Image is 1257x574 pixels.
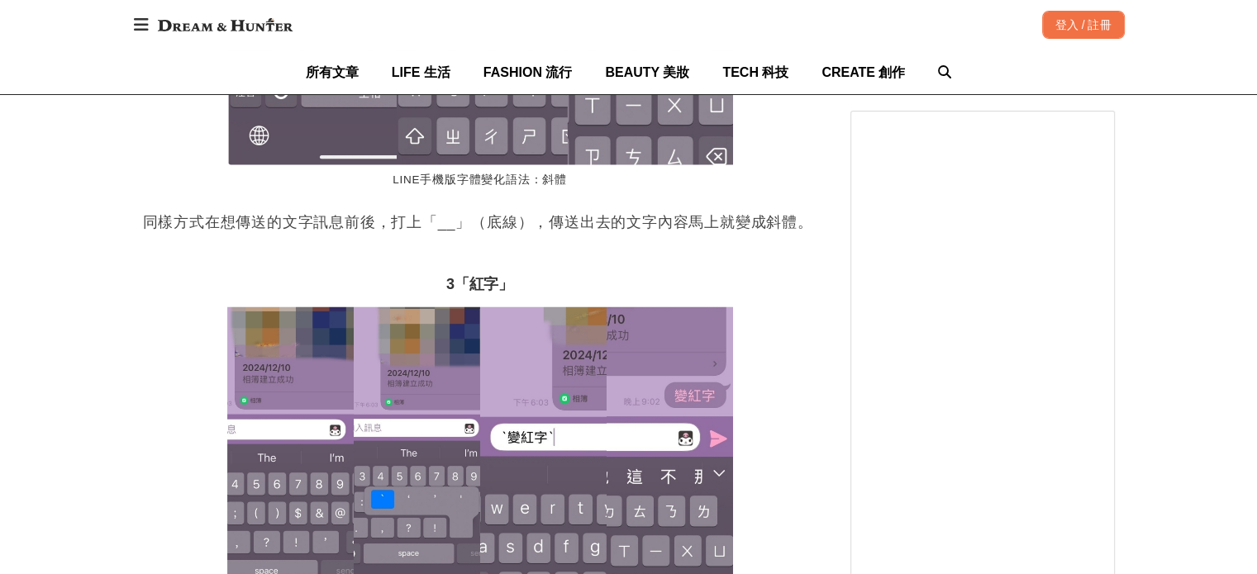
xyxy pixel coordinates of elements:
strong: 3「紅字」 [446,276,513,292]
span: 所有文章 [306,65,359,79]
a: FASHION 流行 [483,50,573,94]
span: FASHION 流行 [483,65,573,79]
a: LIFE 生活 [392,50,450,94]
figcaption: LINE手機版字體變化語法：斜體 [227,164,733,197]
a: CREATE 創作 [821,50,905,94]
a: BEAUTY 美妝 [605,50,689,94]
span: TECH 科技 [722,65,788,79]
p: 同樣方式在想傳送的文字訊息前後，打上「__」（底線），傳送出去的文字內容馬上就變成斜體。 [143,210,817,235]
a: TECH 科技 [722,50,788,94]
div: 登入 / 註冊 [1042,11,1125,39]
span: LIFE 生活 [392,65,450,79]
span: BEAUTY 美妝 [605,65,689,79]
a: 所有文章 [306,50,359,94]
img: Dream & Hunter [150,10,301,40]
span: CREATE 創作 [821,65,905,79]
